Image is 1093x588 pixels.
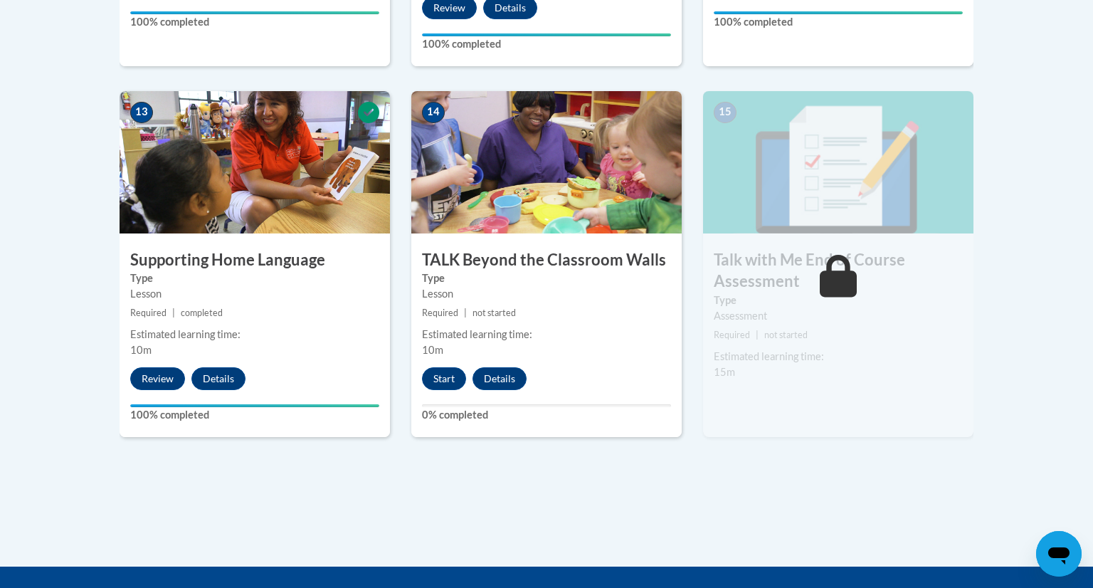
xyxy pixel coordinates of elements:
label: Type [422,271,671,286]
label: 0% completed [422,407,671,423]
label: Type [714,293,963,308]
span: not started [764,330,808,340]
div: Your progress [714,11,963,14]
img: Course Image [411,91,682,233]
img: Course Image [703,91,973,233]
button: Details [191,367,245,390]
span: | [464,308,467,318]
div: Estimated learning time: [714,349,963,364]
h3: Supporting Home Language [120,249,390,271]
div: Your progress [130,11,379,14]
button: Review [130,367,185,390]
label: Type [130,271,379,286]
label: 100% completed [130,14,379,30]
div: Lesson [130,286,379,302]
div: Estimated learning time: [422,327,671,342]
div: Your progress [422,33,671,36]
span: 10m [422,344,443,356]
span: | [172,308,175,318]
label: 100% completed [130,407,379,423]
span: Required [130,308,167,318]
span: 15 [714,102,736,123]
span: 10m [130,344,152,356]
div: Assessment [714,308,963,324]
span: Required [714,330,750,340]
span: 13 [130,102,153,123]
span: Required [422,308,458,318]
img: Course Image [120,91,390,233]
iframe: Button to launch messaging window [1036,531,1082,577]
h3: TALK Beyond the Classroom Walls [411,249,682,271]
div: Estimated learning time: [130,327,379,342]
span: completed [181,308,223,318]
label: 100% completed [422,36,671,52]
button: Details [472,367,527,390]
span: 14 [422,102,445,123]
div: Your progress [130,404,379,407]
label: 100% completed [714,14,963,30]
h3: Talk with Me End of Course Assessment [703,249,973,293]
button: Start [422,367,466,390]
div: Lesson [422,286,671,302]
span: not started [472,308,516,318]
span: 15m [714,366,735,378]
span: | [756,330,759,340]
